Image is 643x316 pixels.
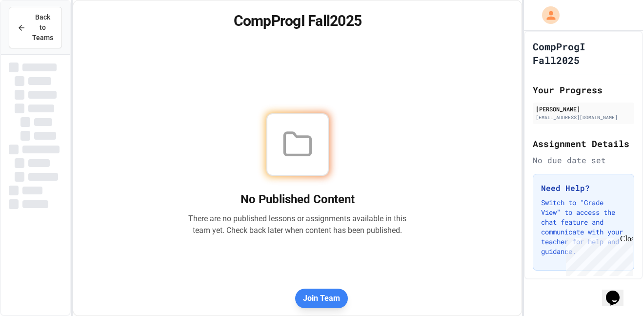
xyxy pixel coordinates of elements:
[9,7,62,48] button: Back to Teams
[295,289,348,308] button: Join Team
[32,12,54,43] span: Back to Teams
[536,105,631,113] div: [PERSON_NAME]
[85,12,510,30] h1: CompProgI Fall2025
[602,277,633,306] iframe: chat widget
[188,191,407,207] h2: No Published Content
[541,182,626,194] h3: Need Help?
[541,198,626,256] p: Switch to "Grade View" to access the chat feature and communicate with your teacher for help and ...
[536,114,631,121] div: [EMAIL_ADDRESS][DOMAIN_NAME]
[533,83,634,97] h2: Your Progress
[562,234,633,276] iframe: chat widget
[533,154,634,166] div: No due date set
[533,137,634,150] h2: Assignment Details
[4,4,67,62] div: Chat with us now!Close
[532,4,562,26] div: My Account
[188,213,407,236] p: There are no published lessons or assignments available in this team yet. Check back later when c...
[533,40,634,67] h1: CompProgI Fall2025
